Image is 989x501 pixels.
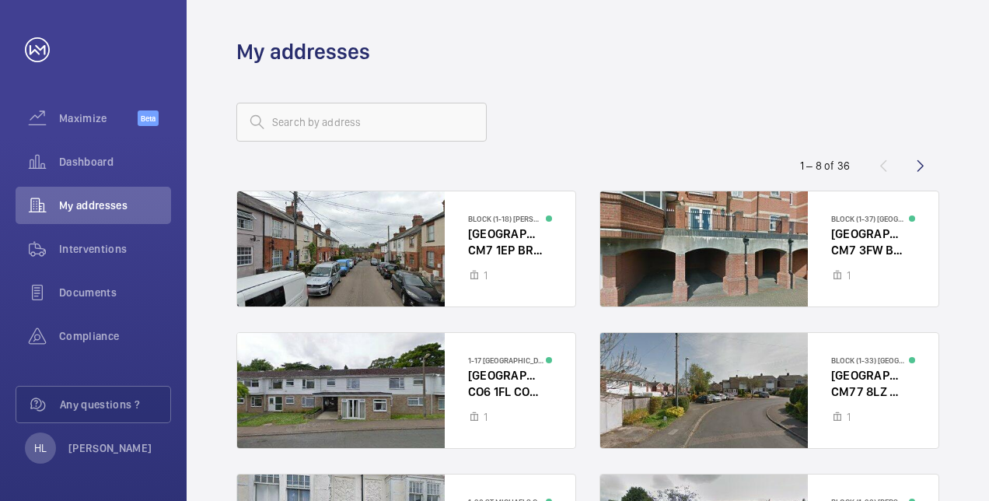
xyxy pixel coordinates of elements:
div: 1 – 8 of 36 [800,158,850,173]
span: Beta [138,110,159,126]
span: Compliance [59,328,171,344]
span: Interventions [59,241,171,257]
p: [PERSON_NAME] [68,440,152,456]
span: My addresses [59,198,171,213]
h1: My addresses [236,37,370,66]
span: Documents [59,285,171,300]
p: HL [34,440,47,456]
span: Maximize [59,110,138,126]
span: Dashboard [59,154,171,170]
span: Any questions ? [60,397,170,412]
input: Search by address [236,103,487,142]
